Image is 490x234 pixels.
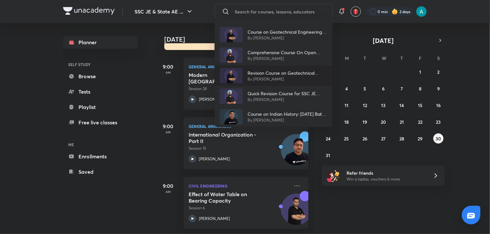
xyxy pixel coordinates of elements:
img: Avatar [220,109,243,124]
p: By [PERSON_NAME] [248,97,327,103]
a: AvatarCourse on Indian History: [DATE] Batch for SSC JE & State AE ExamsBy [PERSON_NAME] [215,106,332,127]
p: By [PERSON_NAME] [248,117,327,123]
img: Avatar [220,88,243,104]
a: AvatarComprehensive Course On Open Channel FlowBy [PERSON_NAME] [215,45,332,65]
p: By [PERSON_NAME] [248,35,327,41]
p: By [PERSON_NAME] [248,76,327,82]
p: Revision Course on Geotechnical Engineering [248,70,327,76]
a: AvatarQuick Revision Course for SSC JE ExamBy [PERSON_NAME] [215,86,332,106]
img: Avatar [220,27,243,42]
p: Course on Geotechnical Engineering - Part ll [248,29,327,35]
img: Avatar [220,68,243,83]
p: Course on Indian History: [DATE] Batch for SSC JE & State AE Exams [248,111,327,117]
p: By [PERSON_NAME] [248,56,327,62]
a: AvatarCourse on Geotechnical Engineering - Part llBy [PERSON_NAME] [215,24,332,45]
p: Comprehensive Course On Open Channel Flow [248,49,327,56]
a: AvatarRevision Course on Geotechnical EngineeringBy [PERSON_NAME] [215,65,332,86]
img: Avatar [220,47,243,63]
p: Quick Revision Course for SSC JE Exam [248,90,327,97]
